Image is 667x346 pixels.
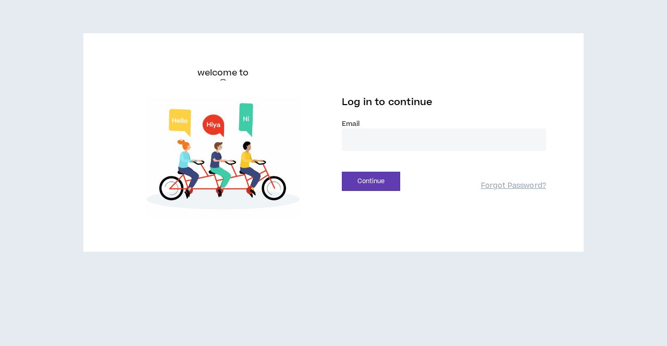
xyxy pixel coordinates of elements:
[481,181,546,191] a: Forgot Password?
[342,96,433,109] span: Log in to continue
[197,67,249,79] h6: welcome to
[342,119,546,129] label: Email
[121,97,325,219] img: Welcome to Wripple
[342,172,400,191] button: Continue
